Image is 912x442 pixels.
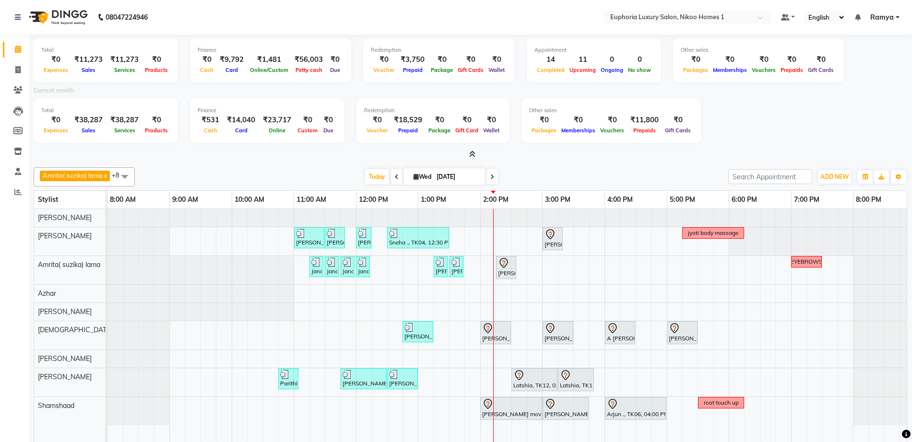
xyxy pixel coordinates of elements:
div: ₹0 [529,115,559,126]
span: Prepaid [401,67,425,73]
a: x [103,172,107,179]
span: Prepaids [778,67,805,73]
div: [PERSON_NAME] ., TK10, 01:15 PM-01:20 PM, EL-Eyebrows Threading [435,257,447,276]
span: [PERSON_NAME] [38,232,92,240]
a: 1:00 PM [418,193,449,207]
span: Package [426,127,453,134]
span: Shamshaad [38,401,74,410]
div: [PERSON_NAME] ., TK02, 12:00 PM-12:15 PM, EP-Artistic Cut - Senior Stylist [357,229,370,247]
a: 5:00 PM [667,193,698,207]
div: ₹0 [559,115,598,126]
a: 8:00 AM [107,193,138,207]
div: [PERSON_NAME] ., TK02, 11:00 AM-11:30 AM, EP-Instant Clean-Up [295,229,323,247]
div: [PERSON_NAME] ., TK08, 05:00 PM-05:30 PM, EL-HAIR CUT (Senior Stylist) with hairwash MEN [668,323,697,343]
span: Upcoming [567,67,598,73]
span: ADD NEW [820,173,849,180]
span: Vouchers [598,127,627,134]
div: 14 [534,54,567,65]
span: Prepaid [396,127,420,134]
span: Services [112,127,138,134]
a: 3:00 PM [543,193,573,207]
img: logo [24,4,90,31]
div: ₹38,287 [107,115,142,126]
div: ₹0 [455,54,486,65]
span: [PERSON_NAME] [38,354,92,363]
div: ₹0 [295,115,320,126]
span: Ramya [870,12,894,23]
span: [PERSON_NAME] [38,307,92,316]
div: Janani ., TK01, 12:00 PM-12:05 PM, EP-Tefiti Coffee Pedi [357,257,369,276]
span: Gift Cards [455,67,486,73]
span: Package [428,67,455,73]
a: 2:00 PM [481,193,511,207]
div: ₹0 [598,115,627,126]
span: Vouchers [749,67,778,73]
div: Janani ., TK01, 11:30 AM-11:35 AM, EP-Half Legs Catridge Wax [326,257,338,276]
span: Gift Cards [805,67,836,73]
div: ₹0 [198,54,216,65]
label: Current month [34,86,74,95]
span: Packages [529,127,559,134]
div: ₹38,287 [71,115,107,126]
div: Total [41,106,170,115]
div: [PERSON_NAME] moved out, TK11, 02:00 PM-03:00 PM, EP-Artistic Cut - Creative Stylist [481,398,541,419]
span: Wallet [481,127,502,134]
span: Amrita( suzika) lama [38,260,100,269]
div: Other sales [529,106,693,115]
span: Online [266,127,288,134]
div: ₹0 [778,54,805,65]
div: Sneha ., TK04, 12:30 PM-01:30 PM, EP-Aroma Massage (Aroma Oil) 45+15 [388,229,448,247]
span: No show [626,67,653,73]
span: Today [365,169,389,184]
span: Completed [534,67,567,73]
div: 11 [567,54,598,65]
div: ₹0 [481,115,502,126]
div: ₹0 [142,115,170,126]
div: [PERSON_NAME] moved out, TK11, 02:15 PM-02:35 PM, EL-Eyebrows Threading [497,257,515,278]
div: ₹0 [681,54,711,65]
div: ₹0 [663,115,693,126]
div: Latshia, TK12, 02:30 PM-03:15 PM, EP-[PERSON_NAME] [512,370,557,390]
span: Gift Cards [663,127,693,134]
a: 4:00 PM [605,193,635,207]
span: Products [142,127,170,134]
input: Search Appointment [728,169,812,184]
div: ₹56,003 [291,54,327,65]
div: [PERSON_NAME] moved out, TK11, 02:00 PM-02:30 PM, EL-HAIR CUT (Senior Stylist) with hairwash MEN [481,323,510,343]
a: 12:00 PM [356,193,391,207]
div: Janani ., TK01, 11:45 AM-11:50 AM, EP-Under Arms Intimate [342,257,354,276]
div: ₹0 [428,54,455,65]
span: [DEMOGRAPHIC_DATA] [38,326,113,334]
span: Expenses [41,127,71,134]
div: ₹0 [486,54,507,65]
div: ₹11,273 [107,54,142,65]
div: Latshia, TK12, 03:15 PM-03:50 PM, EP-[PERSON_NAME] [559,370,593,390]
span: Products [142,67,170,73]
div: ₹0 [142,54,170,65]
a: 9:00 AM [170,193,201,207]
input: 2025-09-03 [434,170,482,184]
div: 0 [598,54,626,65]
div: ₹0 [41,54,71,65]
span: Cash [201,127,220,134]
div: ₹0 [711,54,749,65]
div: Redemption [371,46,507,54]
span: Voucher [364,127,390,134]
span: Expenses [41,67,71,73]
div: Redemption [364,106,502,115]
span: Online/Custom [248,67,291,73]
div: EYEBROWS [791,257,822,266]
div: ₹0 [364,115,390,126]
span: Prepaids [631,127,658,134]
span: [PERSON_NAME] [38,372,92,381]
div: jyoti body massage [688,229,738,237]
span: Due [328,67,343,73]
div: ₹0 [426,115,453,126]
div: [PERSON_NAME] ., TK03, 03:00 PM-03:45 PM, EL-Kid Cut Girl (Below 8 Yrs) [544,398,588,419]
div: Finance [198,106,337,115]
span: Voucher [371,67,397,73]
div: [PERSON_NAME] ., TK02, 11:30 AM-11:50 AM, EP-Face & Neck Bleach/Detan [326,229,344,247]
span: Wallet [486,67,507,73]
b: 08047224946 [106,4,148,31]
a: 6:00 PM [729,193,759,207]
